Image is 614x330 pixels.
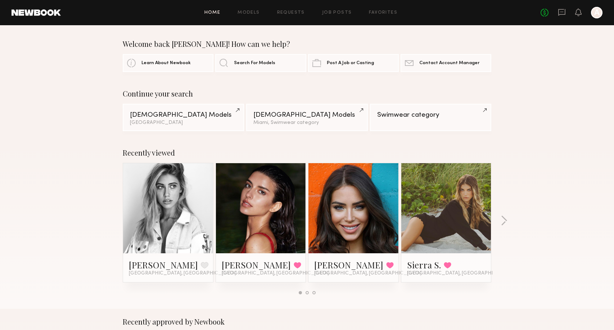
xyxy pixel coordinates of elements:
[246,104,367,131] a: [DEMOGRAPHIC_DATA] ModelsMiami, Swimwear category
[327,61,374,66] span: Post A Job or Casting
[123,148,491,157] div: Recently viewed
[130,112,237,119] div: [DEMOGRAPHIC_DATA] Models
[277,10,305,15] a: Requests
[407,259,441,271] a: Sierra S.
[419,61,479,66] span: Contact Account Manager
[123,54,213,72] a: Learn About Newbook
[308,54,399,72] a: Post A Job or Casting
[377,112,484,119] div: Swimwear category
[129,271,236,276] span: [GEOGRAPHIC_DATA], [GEOGRAPHIC_DATA]
[204,10,221,15] a: Home
[401,54,491,72] a: Contact Account Manager
[370,104,491,131] a: Swimwear category
[141,61,191,66] span: Learn About Newbook
[123,104,244,131] a: [DEMOGRAPHIC_DATA] Models[GEOGRAPHIC_DATA]
[253,112,360,119] div: [DEMOGRAPHIC_DATA] Models
[322,10,352,15] a: Job Posts
[314,259,383,271] a: [PERSON_NAME]
[407,271,514,276] span: [GEOGRAPHIC_DATA], [GEOGRAPHIC_DATA]
[123,317,491,326] div: Recently approved by Newbook
[222,259,291,271] a: [PERSON_NAME]
[314,271,421,276] span: [GEOGRAPHIC_DATA], [GEOGRAPHIC_DATA]
[234,61,275,66] span: Search For Models
[215,54,306,72] a: Search For Models
[369,10,397,15] a: Favorites
[123,40,491,48] div: Welcome back [PERSON_NAME]! How can we help?
[222,271,329,276] span: [GEOGRAPHIC_DATA], [GEOGRAPHIC_DATA]
[129,259,198,271] a: [PERSON_NAME]
[238,10,259,15] a: Models
[130,120,237,125] div: [GEOGRAPHIC_DATA]
[253,120,360,125] div: Miami, Swimwear category
[123,89,491,98] div: Continue your search
[591,7,602,18] a: A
